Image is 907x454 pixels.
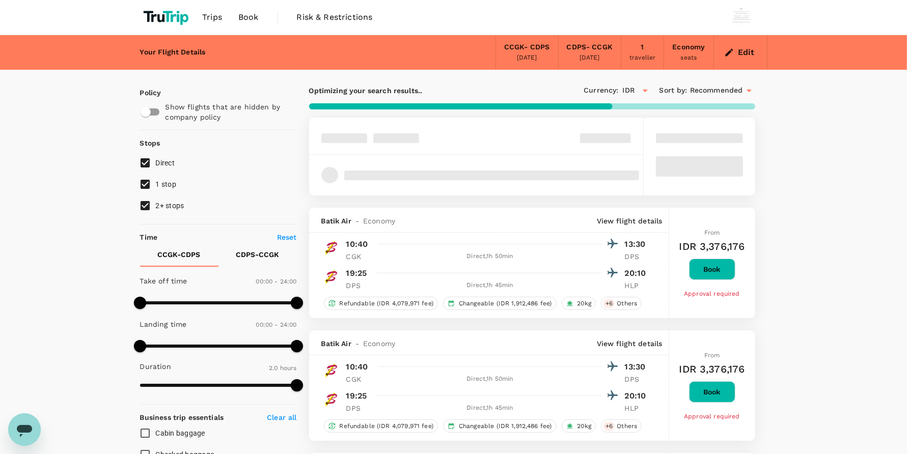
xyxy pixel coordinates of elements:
div: Your Flight Details [140,47,206,58]
p: 19:25 [346,267,367,279]
div: +6Others [601,297,642,310]
span: Trips [202,11,222,23]
div: Direct , 1h 50min [378,251,602,262]
img: ID [321,360,342,381]
span: - [351,338,363,349]
span: Others [613,422,641,431]
span: From [704,229,720,236]
span: Cabin baggage [156,429,205,437]
p: CGK [346,251,372,262]
div: Direct , 1h 45min [378,280,602,291]
div: seats [681,53,697,63]
strong: Stops [140,139,160,147]
h6: IDR 3,376,176 [679,361,745,377]
div: Direct , 1h 50min [378,374,602,384]
p: Optimizing your search results.. [309,86,532,96]
p: View flight details [597,216,663,226]
button: Book [689,259,735,280]
div: Direct , 1h 45min [378,403,602,413]
span: Batik Air [321,216,351,226]
span: 00:00 - 24:00 [256,321,297,328]
span: Changeable (IDR 1,912,486 fee) [455,422,556,431]
span: Refundable (IDR 4,079,971 fee) [336,422,438,431]
p: Take off time [140,276,187,286]
p: Show flights that are hidden by company policy [166,102,290,122]
p: 20:10 [625,390,650,402]
p: CCGK - CDPS [158,249,201,260]
p: Time [140,232,158,242]
div: Refundable (IDR 4,079,971 fee) [324,419,438,433]
img: ID [321,267,342,287]
div: +6Others [601,419,642,433]
div: 20kg [562,297,596,310]
button: Book [689,381,735,403]
p: 10:40 [346,361,368,373]
div: CCGK - CDPS [504,42,550,53]
div: traveller [629,53,655,63]
p: HLP [625,280,650,291]
span: Sort by : [659,85,688,96]
p: 10:40 [346,238,368,250]
span: Currency : [584,85,618,96]
p: Clear all [267,412,296,422]
p: 20:10 [625,267,650,279]
span: Batik Air [321,338,351,349]
span: Book [238,11,259,23]
div: 20kg [562,419,596,433]
span: Approval required [684,290,740,297]
span: 2.0 hours [269,364,296,372]
button: Edit [722,44,759,61]
div: Changeable (IDR 1,912,486 fee) [443,297,557,310]
p: 13:30 [625,361,650,373]
div: [DATE] [580,53,600,63]
span: Economy [363,216,395,226]
span: Others [613,299,641,308]
p: DPS [625,251,650,262]
p: CGK [346,374,372,384]
p: 19:25 [346,390,367,402]
p: DPS [346,280,372,291]
span: 20kg [573,299,596,308]
p: Reset [277,232,297,242]
p: DPS [625,374,650,384]
p: Duration [140,361,171,372]
button: Open [638,83,652,98]
p: 13:30 [625,238,650,250]
span: Recommended [690,85,743,96]
p: DPS [346,403,372,413]
p: CDPS - CCGK [236,249,279,260]
div: 1 [641,42,644,53]
span: Approval required [684,413,740,420]
p: HLP [625,403,650,413]
span: Refundable (IDR 4,079,971 fee) [336,299,438,308]
strong: Business trip essentials [140,413,224,421]
span: 00:00 - 24:00 [256,278,297,285]
img: Wisnu Wiranata [731,7,751,27]
span: - [351,216,363,226]
div: Economy [672,42,705,53]
img: ID [321,238,342,258]
p: Landing time [140,319,187,329]
span: 1 stop [156,180,177,188]
span: From [704,352,720,359]
span: Direct [156,159,175,167]
p: View flight details [597,338,663,349]
div: CDPS - CCGK [567,42,613,53]
div: Refundable (IDR 4,079,971 fee) [324,297,438,310]
div: [DATE] [517,53,537,63]
img: TruTrip logo [140,6,195,29]
div: Changeable (IDR 1,912,486 fee) [443,419,557,433]
span: 2+ stops [156,202,184,210]
h6: IDR 3,376,176 [679,238,745,254]
span: 20kg [573,422,596,431]
span: + 6 [603,299,615,308]
span: Economy [363,338,395,349]
img: ID [321,389,342,410]
span: + 6 [603,422,615,431]
span: Changeable (IDR 1,912,486 fee) [455,299,556,308]
iframe: Button to launch messaging window [8,413,41,446]
p: Policy [140,88,149,98]
span: Risk & Restrictions [297,11,373,23]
